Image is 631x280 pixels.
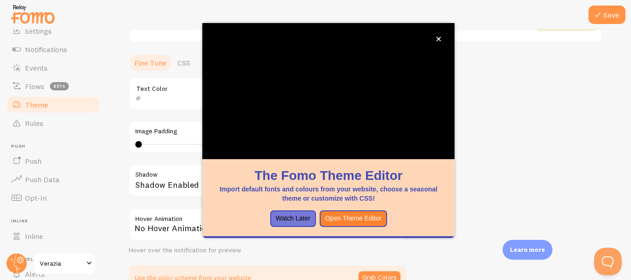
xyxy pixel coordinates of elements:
[202,23,455,238] div: The Fomo Theme EditorImport default fonts and colours from your website, choose a seasonal theme ...
[6,227,101,245] a: Inline
[25,100,48,109] span: Theme
[11,143,101,149] span: Push
[320,210,387,227] button: Open Theme Editor
[510,245,545,254] p: Learn more
[25,269,45,279] span: Alerts
[50,82,69,90] span: beta
[25,119,43,128] span: Rules
[129,246,406,255] div: Hover over the notification for preview
[6,189,101,207] a: Opt-In
[172,54,196,72] a: CSS
[11,218,101,224] span: Inline
[25,45,67,54] span: Notifications
[129,54,172,72] a: Fine Tune
[594,248,622,275] iframe: Help Scout Beacon - Open
[129,209,406,241] div: No Hover Animation
[6,170,101,189] a: Push Data
[135,127,400,136] label: Image Padding
[25,26,52,36] span: Settings
[6,40,101,59] a: Notifications
[25,156,42,166] span: Push
[6,22,101,40] a: Settings
[503,240,552,260] div: Learn more
[25,82,44,91] span: Flows
[6,114,101,132] a: Rules
[40,258,84,269] span: Verazia
[25,193,47,203] span: Opt-In
[33,252,96,274] a: Verazia
[10,2,56,26] img: fomo-relay-logo-orange.svg
[6,95,101,114] a: Theme
[6,152,101,170] a: Push
[129,164,406,198] div: Shadow Enabled
[25,63,48,72] span: Events
[25,175,60,184] span: Push Data
[270,210,316,227] button: Watch Later
[6,59,101,77] a: Events
[213,185,443,203] p: Import default fonts and colours from your website, choose a seasonal theme or customize with CSS!
[434,34,443,44] button: close,
[213,167,443,185] h1: The Fomo Theme Editor
[25,232,43,241] span: Inline
[6,77,101,95] a: Flows beta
